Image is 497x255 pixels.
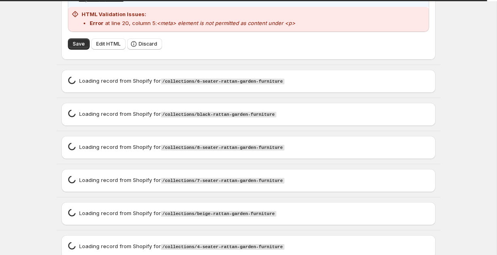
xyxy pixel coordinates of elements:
[139,41,157,47] span: Discard
[157,20,295,26] em: <meta> element is not permitted as content under <p>
[161,178,284,184] code: /collections/7-seater-rattan-garden-furniture
[68,38,90,50] button: Save
[79,176,284,185] p: Loading record from Shopify for
[127,38,162,50] button: Discard
[79,143,284,152] p: Loading record from Shopify for
[79,242,284,251] p: Loading record from Shopify for
[161,244,284,250] code: /collections/4-seater-rattan-garden-furniture
[82,10,295,18] h2: HTML Validation Issues:
[161,145,284,150] code: /collections/8-seater-rattan-garden-furniture
[79,110,276,119] p: Loading record from Shopify for
[91,38,126,50] button: Edit HTML
[161,79,284,84] code: /collections/6-seater-rattan-garden-furniture
[79,209,276,218] p: Loading record from Shopify for
[79,77,284,86] p: Loading record from Shopify for
[73,41,85,47] span: Save
[90,19,295,27] p: at line 20, column 5:
[96,41,121,47] span: Edit HTML
[161,211,276,217] code: /collections/beige-rattan-garden-furniture
[161,112,276,117] code: /collections/black-rattan-garden-furniture
[90,20,103,26] strong: Error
